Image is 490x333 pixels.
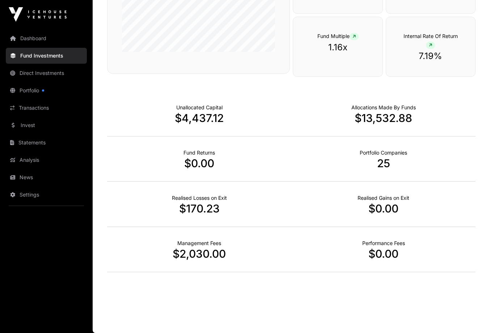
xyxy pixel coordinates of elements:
p: $2,030.00 [107,247,291,260]
a: Fund Investments [6,48,87,64]
p: $0.00 [107,157,291,170]
a: Statements [6,135,87,151]
p: $13,532.88 [291,111,476,125]
p: Fund Performance Fees (Carry) incurred to date [362,240,405,247]
a: Analysis [6,152,87,168]
p: $4,437.12 [107,111,291,125]
a: Settings [6,187,87,203]
a: Dashboard [6,30,87,46]
p: Realised Returns from Funds [183,149,215,156]
p: Net Realised on Negative Exits [172,194,227,202]
a: Invest [6,117,87,133]
p: $0.00 [291,202,476,215]
p: Fund Management Fees incurred to date [177,240,221,247]
p: Net Realised on Positive Exits [358,194,409,202]
p: Cash not yet allocated [176,104,223,111]
p: $170.23 [107,202,291,215]
p: 1.16x [308,42,368,53]
iframe: Chat Widget [454,298,490,333]
p: $0.00 [291,247,476,260]
p: 7.19% [401,50,461,62]
span: Fund Multiple [317,33,359,39]
span: Internal Rate Of Return [404,33,458,48]
a: Transactions [6,100,87,116]
a: Portfolio [6,83,87,98]
p: 25 [291,157,476,170]
a: News [6,169,87,185]
p: Capital Deployed Into Companies [351,104,416,111]
p: Number of Companies Deployed Into [360,149,407,156]
a: Direct Investments [6,65,87,81]
img: Icehouse Ventures Logo [9,7,67,22]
